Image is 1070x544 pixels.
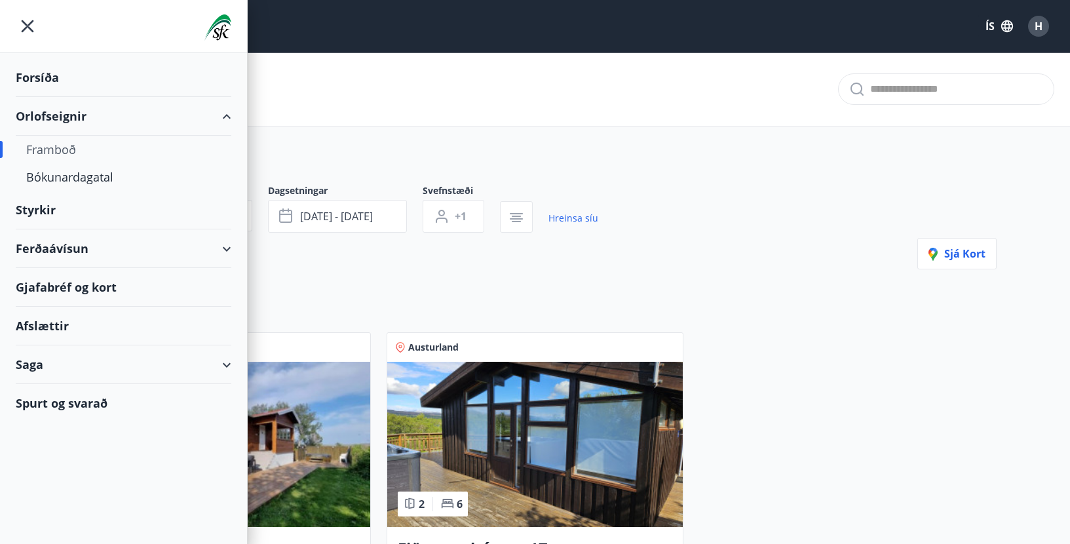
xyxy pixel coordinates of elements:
[1035,19,1042,33] span: H
[978,14,1020,38] button: ÍS
[16,345,231,384] div: Saga
[26,136,221,163] div: Framboð
[455,209,467,223] span: +1
[423,184,500,200] span: Svefnstæði
[548,204,598,233] a: Hreinsa síu
[204,14,231,41] img: union_logo
[457,497,463,511] span: 6
[423,200,484,233] button: +1
[387,362,683,527] img: Paella dish
[419,497,425,511] span: 2
[16,14,39,38] button: menu
[16,307,231,345] div: Afslættir
[268,184,423,200] span: Dagsetningar
[16,384,231,422] div: Spurt og svarað
[928,246,985,261] span: Sjá kort
[16,58,231,97] div: Forsíða
[16,191,231,229] div: Styrkir
[1023,10,1054,42] button: H
[16,97,231,136] div: Orlofseignir
[16,268,231,307] div: Gjafabréf og kort
[26,163,221,191] div: Bókunardagatal
[300,209,373,223] span: [DATE] - [DATE]
[917,238,997,269] button: Sjá kort
[268,200,407,233] button: [DATE] - [DATE]
[16,229,231,268] div: Ferðaávísun
[408,341,459,354] span: Austurland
